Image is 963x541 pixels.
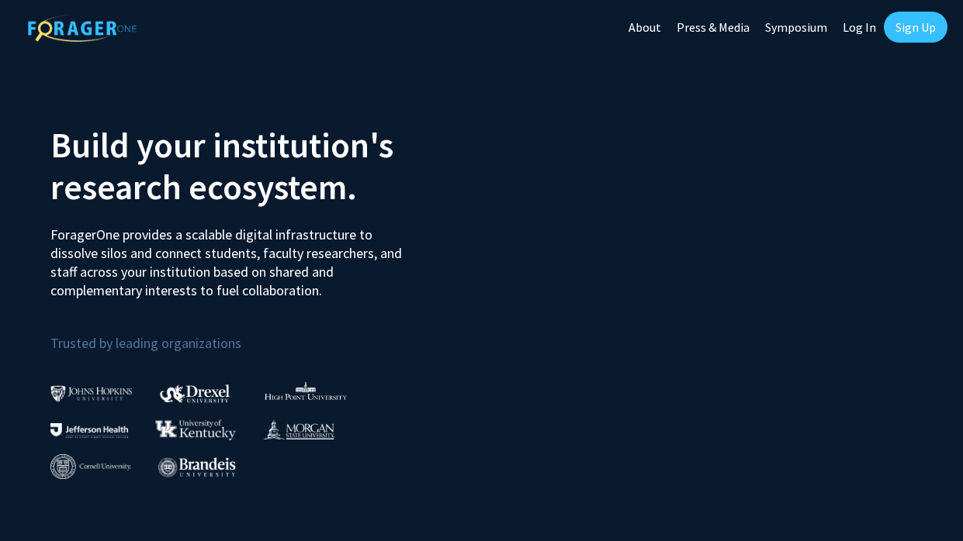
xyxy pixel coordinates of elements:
img: Brandeis University [158,457,236,477]
img: High Point University [265,381,347,400]
img: Morgan State University [263,419,334,439]
img: Cornell University [50,454,131,480]
img: University of Kentucky [155,419,236,440]
img: Thomas Jefferson University [50,423,128,438]
p: Trusted by leading organizations [50,312,470,355]
h2: Build your institution's research ecosystem. [50,124,470,208]
img: Johns Hopkins University [50,385,133,401]
a: Sign Up [884,12,947,43]
img: ForagerOne Logo [28,15,137,42]
p: ForagerOne provides a scalable digital infrastructure to dissolve silos and connect students, fac... [50,214,420,300]
img: Drexel University [160,384,230,402]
